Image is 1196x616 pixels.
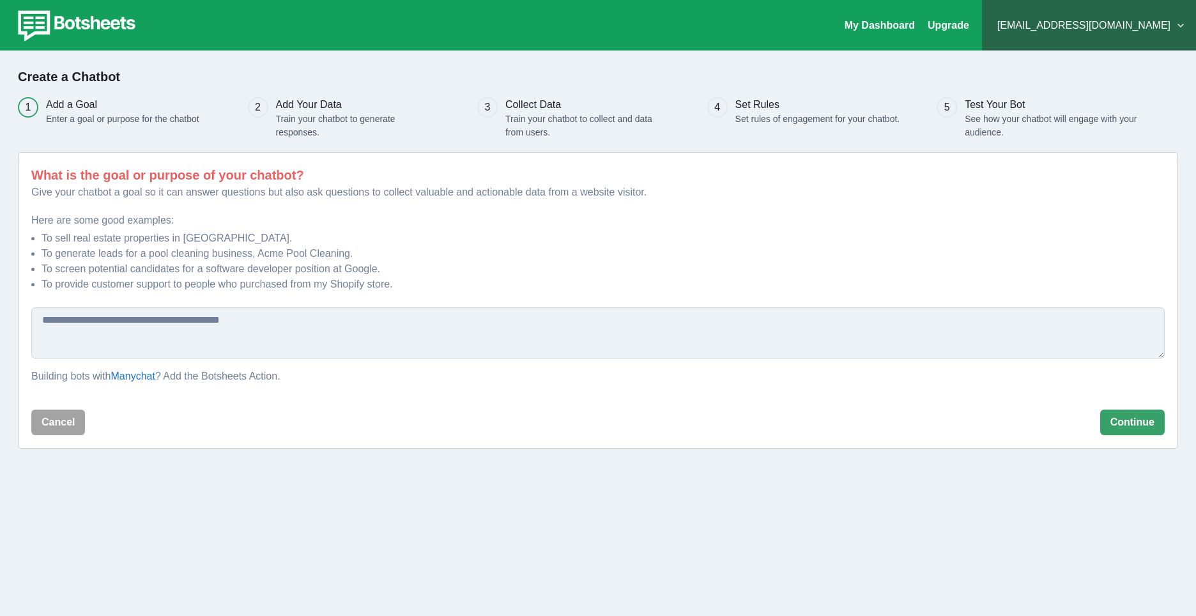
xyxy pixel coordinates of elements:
div: 2 [255,100,261,115]
li: To sell real estate properties in [GEOGRAPHIC_DATA]. [42,231,1165,246]
li: To provide customer support to people who purchased from my Shopify store. [42,277,1165,292]
h3: Add Your Data [276,97,441,112]
p: Set rules of engagement for your chatbot. [735,112,900,126]
h3: Test Your Bot [965,97,1146,112]
div: Progress [18,97,1178,139]
p: Train your chatbot to generate responses. [276,112,441,139]
button: Cancel [31,410,85,435]
h3: Add a Goal [46,97,199,112]
p: Enter a goal or purpose for the chatbot [46,112,199,126]
div: 4 [714,100,720,115]
li: To screen potential candidates for a software developer position at Google. [42,261,1165,277]
a: Manychat [111,371,155,381]
p: Train your chatbot to collect and data from users. [505,112,670,139]
h3: Collect Data [505,97,670,112]
p: Building bots with ? Add the Botsheets Action. [31,369,1165,384]
h3: Set Rules [735,97,900,112]
a: My Dashboard [845,20,915,31]
p: What is the goal or purpose of your chatbot? [31,166,1165,185]
li: To generate leads for a pool cleaning business, Acme Pool Cleaning. [42,246,1165,261]
p: See how your chatbot will engage with your audience. [965,112,1146,139]
img: botsheets-logo.png [10,8,139,43]
p: Here are some good examples: [31,213,1165,228]
p: Give your chatbot a goal so it can answer questions but also ask questions to collect valuable an... [31,185,1165,200]
div: 3 [485,100,491,115]
div: 5 [944,100,950,115]
button: Continue [1100,410,1165,435]
div: 1 [26,100,31,115]
a: Upgrade [928,20,969,31]
button: [EMAIL_ADDRESS][DOMAIN_NAME] [992,13,1186,38]
h2: Create a Chatbot [18,69,1178,84]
